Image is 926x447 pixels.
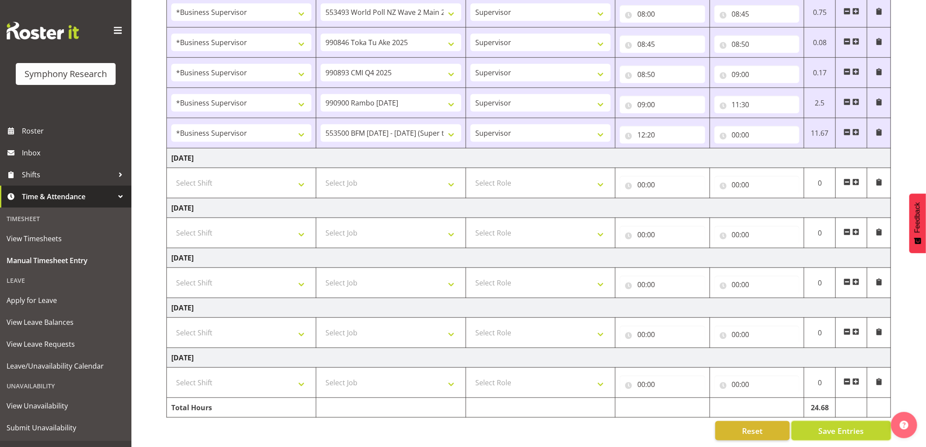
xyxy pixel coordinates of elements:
[714,66,800,83] input: Click to select...
[714,35,800,53] input: Click to select...
[22,146,127,159] span: Inbox
[7,421,125,434] span: Submit Unavailability
[804,58,836,88] td: 0.17
[804,118,836,148] td: 11.67
[714,5,800,23] input: Click to select...
[22,190,114,203] span: Time & Attendance
[804,368,836,398] td: 0
[2,289,129,311] a: Apply for Leave
[804,218,836,248] td: 0
[7,316,125,329] span: View Leave Balances
[2,210,129,228] div: Timesheet
[742,425,763,436] span: Reset
[714,176,800,194] input: Click to select...
[7,359,125,373] span: Leave/Unavailability Calendar
[2,228,129,250] a: View Timesheets
[167,298,891,318] td: [DATE]
[804,318,836,348] td: 0
[2,271,129,289] div: Leave
[620,126,705,144] input: Click to select...
[620,226,705,243] input: Click to select...
[7,22,79,39] img: Rosterit website logo
[620,5,705,23] input: Click to select...
[620,326,705,343] input: Click to select...
[804,88,836,118] td: 2.5
[620,176,705,194] input: Click to select...
[620,276,705,293] input: Click to select...
[7,294,125,307] span: Apply for Leave
[167,198,891,218] td: [DATE]
[714,376,800,393] input: Click to select...
[620,376,705,393] input: Click to select...
[2,250,129,271] a: Manual Timesheet Entry
[714,96,800,113] input: Click to select...
[2,333,129,355] a: View Leave Requests
[792,421,891,440] button: Save Entries
[7,338,125,351] span: View Leave Requests
[22,124,127,137] span: Roster
[804,168,836,198] td: 0
[2,377,129,395] div: Unavailability
[900,421,908,429] img: help-xxl-2.png
[167,148,891,168] td: [DATE]
[2,395,129,417] a: View Unavailability
[2,417,129,439] a: Submit Unavailability
[620,96,705,113] input: Click to select...
[620,35,705,53] input: Click to select...
[714,226,800,243] input: Click to select...
[7,254,125,267] span: Manual Timesheet Entry
[804,268,836,298] td: 0
[7,399,125,412] span: View Unavailability
[7,232,125,245] span: View Timesheets
[715,421,790,440] button: Reset
[714,126,800,144] input: Click to select...
[167,348,891,368] td: [DATE]
[167,248,891,268] td: [DATE]
[804,398,836,418] td: 24.68
[2,311,129,333] a: View Leave Balances
[2,355,129,377] a: Leave/Unavailability Calendar
[714,326,800,343] input: Click to select...
[909,194,926,253] button: Feedback - Show survey
[620,66,705,83] input: Click to select...
[914,202,922,233] span: Feedback
[25,67,107,81] div: Symphony Research
[22,168,114,181] span: Shifts
[804,28,836,58] td: 0.08
[714,276,800,293] input: Click to select...
[167,398,316,418] td: Total Hours
[818,425,864,436] span: Save Entries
